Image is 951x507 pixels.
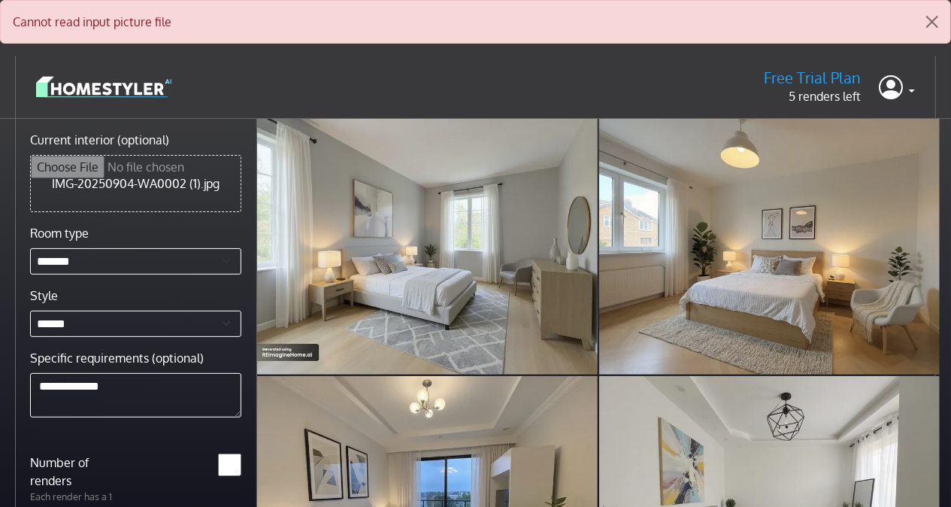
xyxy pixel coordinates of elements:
label: Room type [30,224,89,242]
label: Style [30,287,58,305]
img: logo-3de290ba35641baa71223ecac5eacb59cb85b4c7fdf211dc9aaecaaee71ea2f8.svg [36,74,171,100]
p: 5 renders left [764,87,861,105]
label: Current interior (optional) [30,131,169,149]
h5: Free Trial Plan [764,68,861,87]
label: Number of renders [21,454,135,490]
button: Close [914,1,950,43]
label: Specific requirements (optional) [30,349,204,367]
